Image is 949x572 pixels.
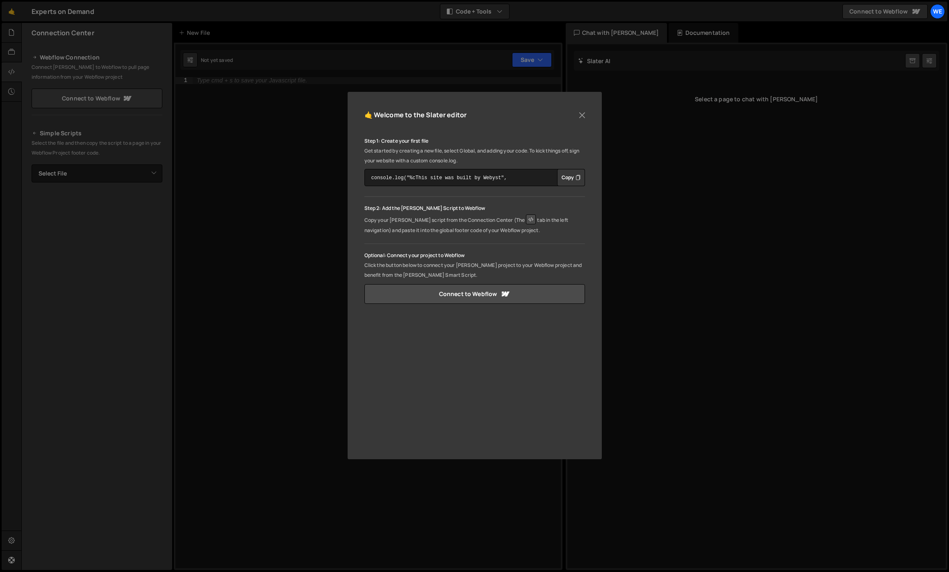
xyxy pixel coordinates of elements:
[364,146,585,166] p: Get started by creating a new file, select Global, and adding your code. To kick things off, sign...
[364,320,585,444] iframe: YouTube video player
[557,169,585,186] div: Button group with nested dropdown
[364,284,585,304] a: Connect to Webflow
[364,136,585,146] p: Step 1: Create your first file
[930,4,945,19] a: We
[364,169,585,186] textarea: console.log("%cThis site was built by Webyst", "background:blue;color:#fff;padding: 8px;");
[557,169,585,186] button: Copy
[364,213,585,235] p: Copy your [PERSON_NAME] script from the Connection Center (The tab in the left navigation) and pa...
[364,251,585,260] p: Optional: Connect your project to Webflow
[364,260,585,280] p: Click the button below to connect your [PERSON_NAME] project to your Webflow project and benefit ...
[364,203,585,213] p: Step 2: Add the [PERSON_NAME] Script to Webflow
[576,109,588,121] button: Close
[364,109,467,121] h5: 🤙 Welcome to the Slater editor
